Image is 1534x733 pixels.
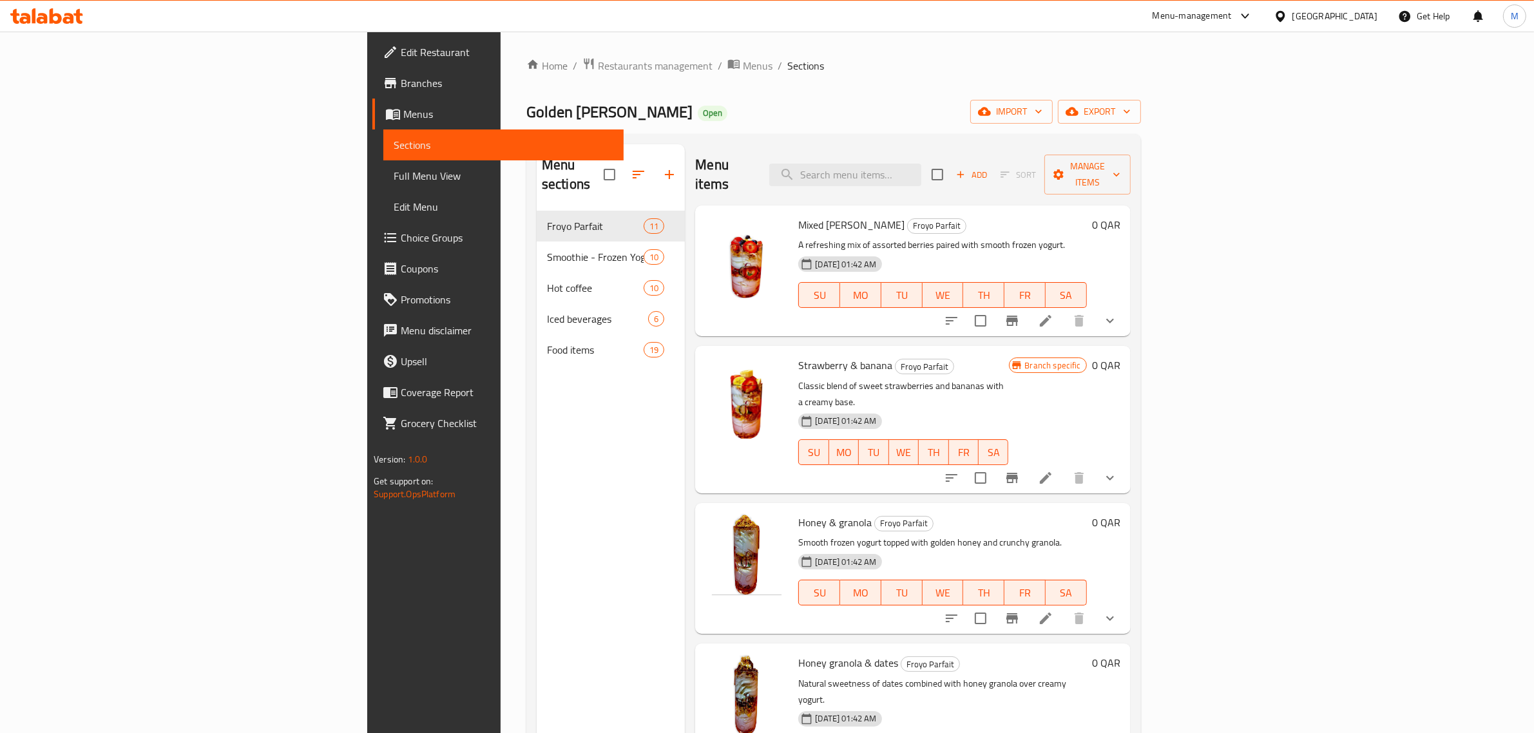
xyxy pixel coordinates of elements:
p: Classic blend of sweet strawberries and bananas with a creamy base. [798,378,1008,410]
li: / [718,58,722,73]
nav: Menu sections [537,205,685,370]
span: FR [1010,286,1040,305]
span: WE [894,443,914,462]
span: Restaurants management [598,58,713,73]
a: Edit Restaurant [372,37,624,68]
span: Manage items [1055,158,1120,191]
span: Add [954,167,989,182]
button: sort-choices [936,603,967,634]
button: delete [1064,462,1095,493]
div: Smoothie - Frozen Yogurt [547,249,644,265]
span: Golden [PERSON_NAME] [526,97,693,126]
button: TU [859,439,888,465]
div: items [648,311,664,327]
div: Froyo Parfait [895,359,954,374]
span: [DATE] 01:42 AM [810,258,881,271]
span: 10 [644,251,664,263]
span: WE [928,584,959,602]
h6: 0 QAR [1092,654,1120,672]
button: TH [963,580,1004,605]
span: Mixed [PERSON_NAME] [798,215,905,234]
button: Branch-specific-item [997,462,1028,493]
span: Hot coffee [547,280,644,296]
a: Coupons [372,253,624,284]
li: / [778,58,782,73]
span: 10 [644,282,664,294]
button: WE [923,580,964,605]
a: Sections [383,129,624,160]
div: Froyo Parfait [901,656,960,672]
span: Add item [951,165,992,185]
nav: breadcrumb [526,57,1141,74]
span: Promotions [401,292,613,307]
div: Froyo Parfait [874,516,934,531]
a: Coverage Report [372,377,624,408]
span: Grocery Checklist [401,415,613,431]
span: [DATE] 01:42 AM [810,712,881,725]
button: TH [919,439,948,465]
span: FR [954,443,973,462]
span: SA [1051,286,1082,305]
span: export [1068,104,1131,120]
span: Version: [374,451,405,468]
span: TH [968,286,999,305]
img: Honey & granola [705,513,788,596]
span: Full Menu View [394,168,613,184]
span: TU [887,584,917,602]
span: MO [845,286,876,305]
a: Edit menu item [1038,313,1053,328]
button: Manage items [1044,155,1131,195]
button: TH [963,282,1004,308]
span: Froyo Parfait [875,516,933,531]
a: Menus [727,57,772,74]
span: Honey granola & dates [798,653,898,672]
p: Smooth frozen yogurt topped with golden honey and crunchy granola. [798,535,1086,551]
span: Strawberry & banana [798,356,892,375]
button: FR [949,439,979,465]
span: 19 [644,344,664,356]
a: Menu disclaimer [372,315,624,346]
button: Add [951,165,992,185]
button: TU [881,282,923,308]
p: Natural sweetness of dates combined with honey granola over creamy yogurt. [798,676,1086,708]
div: Froyo Parfait [907,218,966,234]
span: Sections [394,137,613,153]
svg: Show Choices [1102,313,1118,328]
span: TH [968,584,999,602]
span: import [981,104,1042,120]
span: 11 [644,220,664,233]
button: WE [923,282,964,308]
div: items [644,280,664,296]
svg: Show Choices [1102,611,1118,626]
a: Edit menu item [1038,611,1053,626]
a: Choice Groups [372,222,624,253]
button: MO [840,580,881,605]
span: Select to update [967,464,994,491]
span: Branch specific [1020,359,1086,372]
span: WE [928,286,959,305]
a: Support.OpsPlatform [374,486,455,502]
span: Froyo Parfait [547,218,644,234]
button: WE [889,439,919,465]
span: 1.0.0 [408,451,428,468]
button: MO [829,439,859,465]
h6: 0 QAR [1092,356,1120,374]
div: items [644,218,664,234]
button: SA [979,439,1008,465]
button: TU [881,580,923,605]
div: Food items19 [537,334,685,365]
span: SU [804,286,835,305]
span: Food items [547,342,644,357]
span: Select to update [967,307,994,334]
svg: Show Choices [1102,470,1118,486]
a: Edit Menu [383,191,624,222]
button: SU [798,282,840,308]
button: Add section [654,159,685,190]
span: SA [984,443,1003,462]
span: Select section first [992,165,1044,185]
button: FR [1004,282,1046,308]
button: delete [1064,603,1095,634]
span: Coverage Report [401,385,613,400]
a: Menus [372,99,624,129]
